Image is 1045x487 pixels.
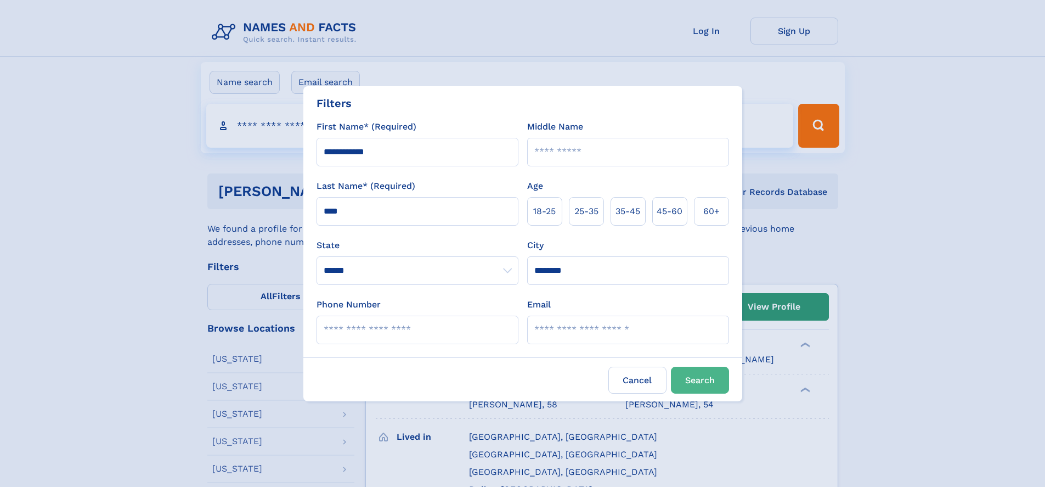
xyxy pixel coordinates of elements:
label: State [317,239,518,252]
label: City [527,239,544,252]
span: 45‑60 [657,205,682,218]
button: Search [671,367,729,394]
label: Email [527,298,551,311]
label: Cancel [608,367,666,394]
span: 60+ [703,205,720,218]
label: Phone Number [317,298,381,311]
div: Filters [317,95,352,111]
span: 35‑45 [615,205,640,218]
label: First Name* (Required) [317,120,416,133]
label: Middle Name [527,120,583,133]
label: Age [527,180,543,193]
label: Last Name* (Required) [317,180,415,193]
span: 18‑25 [533,205,556,218]
span: 25‑35 [574,205,598,218]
